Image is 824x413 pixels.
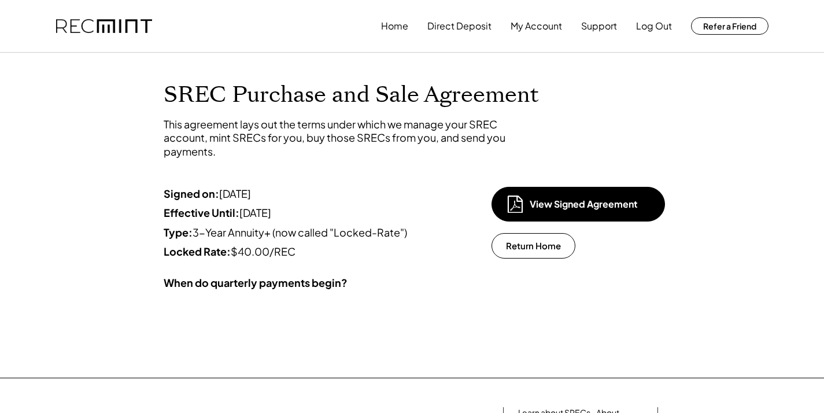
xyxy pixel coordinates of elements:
[164,187,424,200] div: [DATE]
[530,198,645,211] div: View Signed Agreement
[164,117,511,158] div: This agreement lays out the terms under which we manage your SREC account, mint SRECs for you, bu...
[381,14,408,38] button: Home
[164,82,661,109] h1: SREC Purchase and Sale Agreement
[164,206,239,219] strong: Effective Until:
[691,17,768,35] button: Refer a Friend
[164,245,424,258] div: $40.00/REC
[581,14,617,38] button: Support
[511,14,562,38] button: My Account
[164,226,424,239] div: 3-Year Annuity+ (now called "Locked-Rate")
[164,276,348,289] strong: When do quarterly payments begin?
[164,226,193,239] strong: Type:
[636,14,672,38] button: Log Out
[164,187,219,200] strong: Signed on:
[492,233,575,259] button: Return Home
[164,245,231,258] strong: Locked Rate:
[56,19,152,34] img: recmint-logotype%403x.png
[427,14,492,38] button: Direct Deposit
[164,206,424,219] div: [DATE]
